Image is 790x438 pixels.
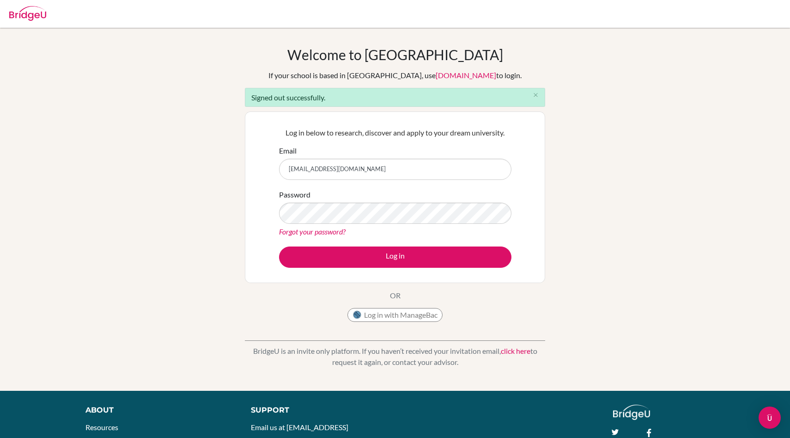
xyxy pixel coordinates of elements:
[279,127,511,138] p: Log in below to research, discover and apply to your dream university.
[279,189,310,200] label: Password
[245,88,545,107] div: Signed out successfully.
[526,88,545,102] button: Close
[390,290,401,301] p: OR
[85,405,230,416] div: About
[279,227,346,236] a: Forgot your password?
[436,71,496,80] a: [DOMAIN_NAME]
[613,405,650,420] img: logo_white@2x-f4f0deed5e89b7ecb1c2cc34c3e3d731f90f0f143d5ea2071677605dd97b5244.png
[9,6,46,21] img: Bridge-U
[532,92,539,99] i: close
[245,345,545,368] p: BridgeU is an invite only platform. If you haven’t received your invitation email, to request it ...
[85,423,118,432] a: Resources
[501,346,530,355] a: click here
[251,405,385,416] div: Support
[759,407,781,429] div: Open Intercom Messenger
[347,308,443,322] button: Log in with ManageBac
[279,145,297,156] label: Email
[279,247,511,268] button: Log in
[287,46,503,63] h1: Welcome to [GEOGRAPHIC_DATA]
[268,70,522,81] div: If your school is based in [GEOGRAPHIC_DATA], use to login.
